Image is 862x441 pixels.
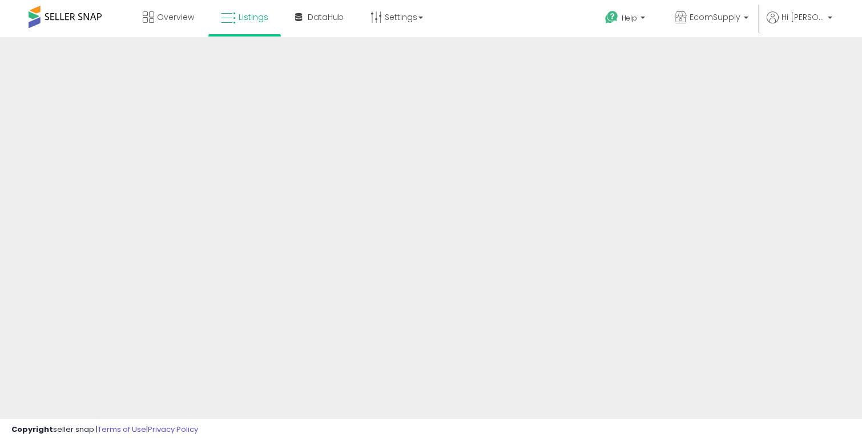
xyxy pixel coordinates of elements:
span: DataHub [308,11,344,23]
a: Terms of Use [98,424,146,435]
a: Help [596,2,656,37]
span: Overview [157,11,194,23]
a: Privacy Policy [148,424,198,435]
span: EcomSupply [690,11,740,23]
span: Help [622,13,637,23]
div: seller snap | | [11,424,198,435]
i: Get Help [605,10,619,25]
strong: Copyright [11,424,53,435]
a: Hi [PERSON_NAME] [767,11,832,37]
span: Listings [239,11,268,23]
span: Hi [PERSON_NAME] [782,11,824,23]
